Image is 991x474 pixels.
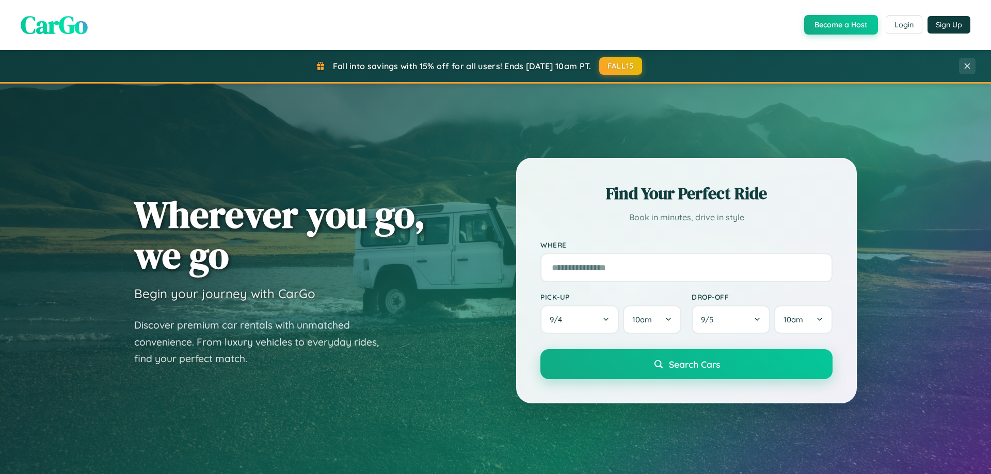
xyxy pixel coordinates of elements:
[134,286,315,301] h3: Begin your journey with CarGo
[669,358,720,370] span: Search Cars
[540,182,833,205] h2: Find Your Perfect Ride
[886,15,922,34] button: Login
[692,305,770,334] button: 9/5
[804,15,878,35] button: Become a Host
[540,240,833,249] label: Where
[701,315,718,324] span: 9 / 5
[774,305,833,334] button: 10am
[540,292,681,301] label: Pick-up
[134,194,425,275] h1: Wherever you go, we go
[692,292,833,301] label: Drop-off
[599,57,643,75] button: FALL15
[540,305,619,334] button: 9/4
[632,315,652,324] span: 10am
[540,349,833,379] button: Search Cars
[540,210,833,225] p: Book in minutes, drive in style
[21,8,88,42] span: CarGo
[784,315,803,324] span: 10am
[134,317,392,367] p: Discover premium car rentals with unmatched convenience. From luxury vehicles to everyday rides, ...
[550,315,567,324] span: 9 / 4
[623,305,681,334] button: 10am
[928,16,970,34] button: Sign Up
[333,61,592,71] span: Fall into savings with 15% off for all users! Ends [DATE] 10am PT.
